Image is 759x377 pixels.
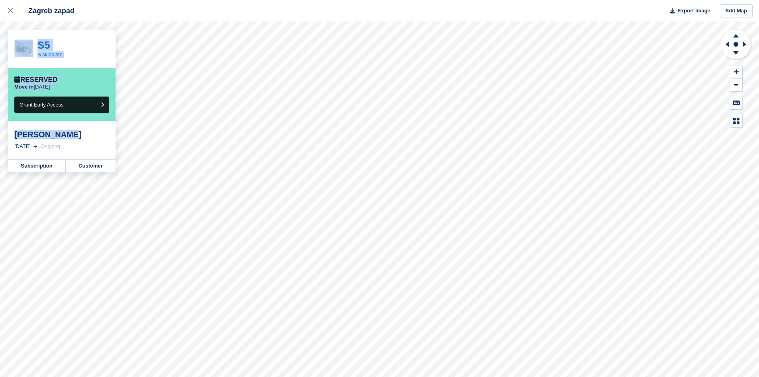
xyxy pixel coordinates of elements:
[41,142,60,150] div: Ongoing
[730,65,742,79] button: Zoom In
[14,142,31,150] div: [DATE]
[730,96,742,109] button: Keyboard Shortcuts
[66,160,116,172] a: Customer
[20,102,64,108] span: Grant Early Access
[720,4,753,18] a: Edit Map
[21,6,75,16] div: Zagreb zapad
[8,160,66,172] a: Subscription
[33,145,37,148] img: arrow-right-light-icn-cde0832a797a2874e46488d9cf13f60e5c3a73dbe684e267c42b8395dfbc2abf.svg
[37,39,50,51] a: S5
[15,40,33,57] img: container-sm.png
[14,97,109,113] button: Grant Early Access
[14,130,109,139] div: [PERSON_NAME]
[730,114,742,127] button: Map Legend
[677,7,710,15] span: Export Image
[14,76,57,84] div: Reserved
[37,51,63,57] a: S skladište
[14,84,33,90] span: Move in
[14,84,50,90] p: [DATE]
[665,4,710,18] button: Export Image
[730,79,742,92] button: Zoom Out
